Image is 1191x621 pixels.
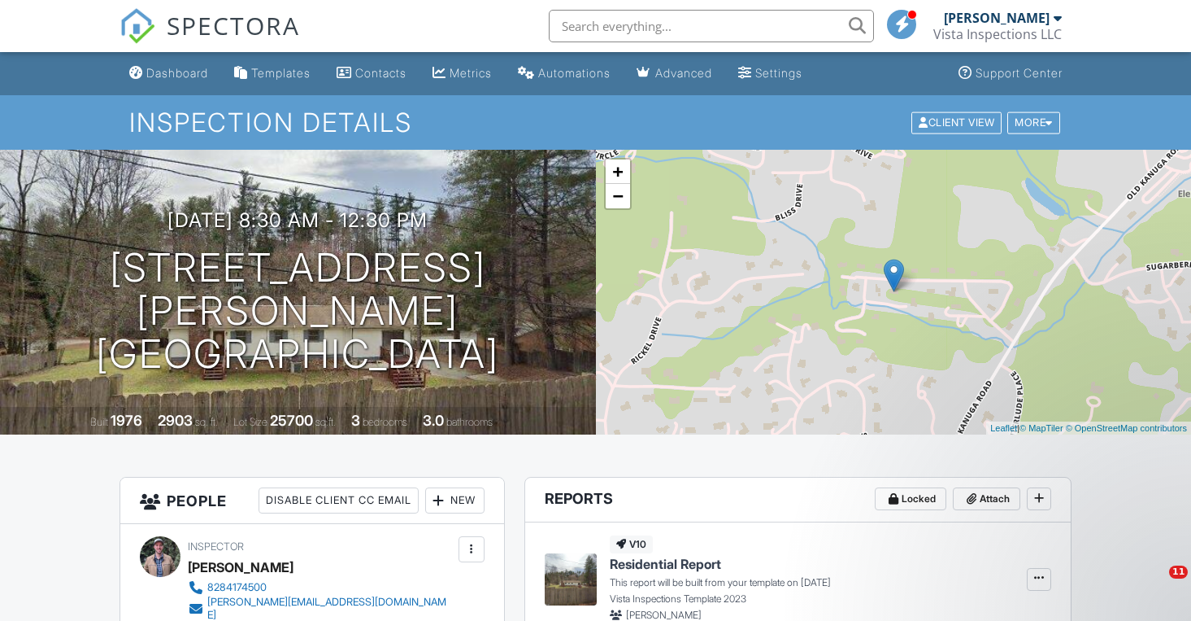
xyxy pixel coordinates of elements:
span: sq. ft. [195,416,218,428]
div: [PERSON_NAME] [944,10,1050,26]
div: Support Center [976,66,1063,80]
span: Lot Size [233,416,267,428]
h1: Inspection Details [129,108,1061,137]
div: Automations [538,66,611,80]
a: Zoom in [606,160,630,184]
div: Templates [251,66,311,80]
div: [PERSON_NAME] [188,555,293,579]
h3: [DATE] 8:30 am - 12:30 pm [167,209,428,231]
div: Contacts [355,66,406,80]
div: Metrics [450,66,492,80]
span: SPECTORA [167,8,300,42]
h1: [STREET_ADDRESS][PERSON_NAME] [GEOGRAPHIC_DATA] [26,247,570,375]
div: Client View [911,112,1002,133]
span: 11 [1169,566,1188,579]
a: Metrics [426,59,498,89]
input: Search everything... [549,10,874,42]
div: New [425,488,485,514]
a: Dashboard [123,59,215,89]
div: 3.0 [423,412,444,429]
a: Client View [910,116,1006,128]
a: 8284174500 [188,579,454,596]
div: | [986,422,1191,435]
span: Inspector [188,540,244,553]
span: sq.ft. [315,416,336,428]
img: The Best Home Inspection Software - Spectora [120,8,155,44]
div: 8284174500 [207,581,267,594]
h3: People [120,478,504,524]
div: Advanced [655,66,712,80]
a: SPECTORA [120,22,300,56]
span: bathrooms [446,416,493,428]
div: 1976 [111,412,142,429]
a: Settings [732,59,809,89]
div: Dashboard [146,66,208,80]
a: Leaflet [990,423,1017,433]
div: Vista Inspections LLC [933,26,1062,42]
div: 25700 [270,412,313,429]
div: More [1007,112,1060,133]
a: Zoom out [606,184,630,208]
span: bedrooms [363,416,407,428]
span: Built [90,416,108,428]
a: Templates [228,59,317,89]
div: Settings [755,66,802,80]
div: Disable Client CC Email [259,488,419,514]
div: 2903 [158,412,193,429]
div: 3 [351,412,360,429]
a: © MapTiler [1019,423,1063,433]
a: Support Center [952,59,1069,89]
a: © OpenStreetMap contributors [1066,423,1187,433]
a: Automations (Basic) [511,59,617,89]
a: Contacts [330,59,413,89]
iframe: Intercom live chat [1136,566,1175,605]
a: Advanced [630,59,719,89]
